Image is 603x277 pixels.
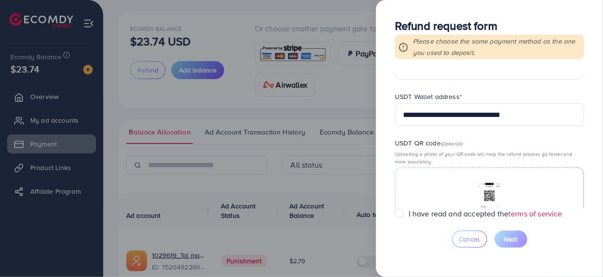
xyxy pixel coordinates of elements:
label: I have read and accepted the [409,208,562,219]
label: USDT QR code [395,138,463,148]
small: (Optional) [441,140,463,147]
button: Cancel [452,231,487,248]
p: Uploading a photo of your QR code will help the refund process go faster and more accurately [395,150,584,165]
a: terms of service [508,208,562,219]
img: Preview Image [478,183,501,235]
span: Next [504,234,518,244]
button: Next [495,231,527,248]
span: Cancel [459,234,480,244]
p: Please choose the same payment method as the one you used to deposit. [413,36,580,58]
iframe: Chat [563,234,596,270]
h3: Refund request form [395,19,584,33]
label: USDT Wallet address [395,92,462,101]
